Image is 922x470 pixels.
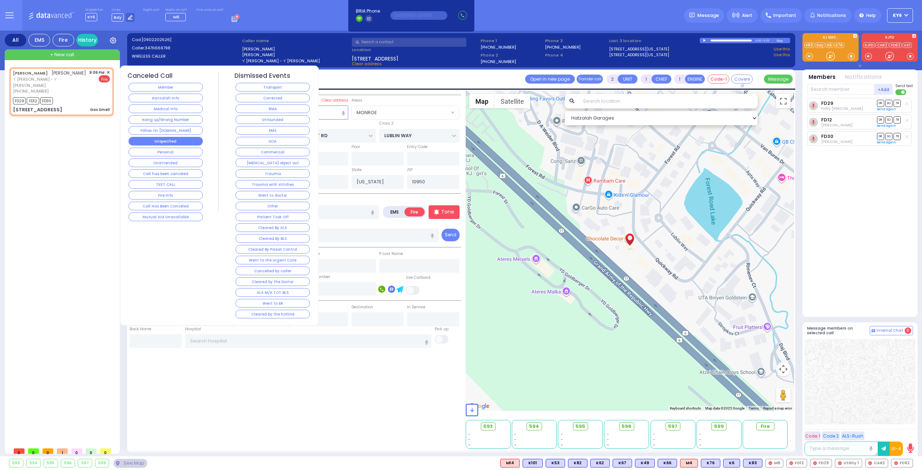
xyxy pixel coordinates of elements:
[821,139,852,144] span: Solomon Glauber
[699,431,701,437] span: -
[196,8,223,12] label: Fire units on call
[877,116,884,123] span: DR
[132,37,240,43] label: Cad:
[877,107,896,111] a: Send again
[90,107,110,112] div: Gas Smell
[685,75,705,84] button: ENGINE
[622,423,631,430] span: 596
[764,75,793,84] button: Message
[765,459,783,467] div: M8
[467,402,491,411] a: Open this area in Google Maps (opens a new window)
[885,133,892,140] span: SO
[242,38,350,44] label: Caller name
[236,148,310,156] button: Commercial
[71,448,82,454] span: 0
[743,459,762,467] div: K83
[57,448,68,454] span: 1
[607,442,609,448] span: -
[776,388,791,402] button: Drag Pegman onto the map to open Street View
[761,423,770,430] span: Fire
[236,158,310,167] button: [MEDICAL_DATA] object out
[568,459,587,467] div: BLS
[132,53,240,59] label: WIRELESS CALLER
[236,256,310,264] button: Went to the Urgent Care
[469,94,494,108] button: Show street map
[52,70,86,76] span: [PERSON_NAME]
[53,34,74,46] div: Fire
[404,207,425,216] label: Fire
[877,328,903,333] span: Internal Chat
[352,106,449,119] span: MONROE
[874,84,893,95] button: +Add
[714,423,724,430] span: 599
[322,98,348,103] label: Clear address
[523,459,543,467] div: BLS
[28,448,39,454] span: 0
[100,448,111,454] span: 0
[441,208,454,216] p: Tone
[130,326,151,332] label: Back Home
[894,133,901,140] span: TR
[568,459,587,467] div: K82
[817,12,846,19] span: Notifications
[480,44,516,50] label: [PHONE_NUMBER]
[861,36,918,41] label: KJFD
[890,42,902,48] a: FD62
[514,442,516,448] span: -
[668,423,677,430] span: 597
[500,459,520,467] div: ALS
[866,12,876,19] span: Help
[468,442,470,448] span: -
[407,167,412,173] label: ZIP
[609,46,669,52] a: [STREET_ADDRESS][US_STATE]
[590,459,610,467] div: K62
[708,75,729,84] button: Code-1
[129,148,203,156] button: Personal
[834,42,844,48] a: K76
[142,37,171,42] span: [0902202526]
[384,207,405,216] label: EMS
[13,106,62,113] div: [STREET_ADDRESS]
[129,191,203,200] button: Fire Info
[623,229,636,251] div: YECHESKEL MENACHEM MENDLOWITZ
[85,13,97,21] span: KY6
[894,100,901,107] span: TR
[407,304,425,310] label: In Service
[890,442,903,456] button: 10-4
[468,437,470,442] span: -
[514,431,516,437] span: -
[807,326,870,335] h5: Message members on selected call
[129,126,203,135] button: Follow On [DOMAIN_NAME]
[5,34,26,46] div: All
[76,34,98,46] a: History
[810,459,832,467] div: FD29
[357,109,377,116] span: MONROE
[680,459,698,467] div: M4
[352,38,466,47] input: Search a contact
[590,459,610,467] div: BLS
[129,115,203,124] button: Hang up/Wrong Number
[129,83,203,91] button: Member
[185,326,201,332] label: Hospital
[689,13,695,18] img: message.svg
[731,75,753,84] button: Covered
[523,459,543,467] div: K101
[821,100,833,106] a: FD29
[845,73,882,81] button: Notifications
[236,104,310,113] button: RMA
[821,106,863,111] span: Fishy Fruend
[42,448,53,454] span: 0
[545,44,581,50] label: [PHONE_NUMBER]
[769,461,772,465] img: red-radio-icon.svg
[236,212,310,221] button: Patient Took Off
[27,97,39,104] span: FD12
[905,327,911,334] span: 0
[885,100,892,107] span: SO
[813,461,817,465] img: red-radio-icon.svg
[61,459,75,467] div: 596
[467,402,491,411] img: Google
[805,431,821,440] button: Code 1
[877,124,896,128] a: Send again
[95,459,109,467] div: 599
[529,423,539,430] span: 594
